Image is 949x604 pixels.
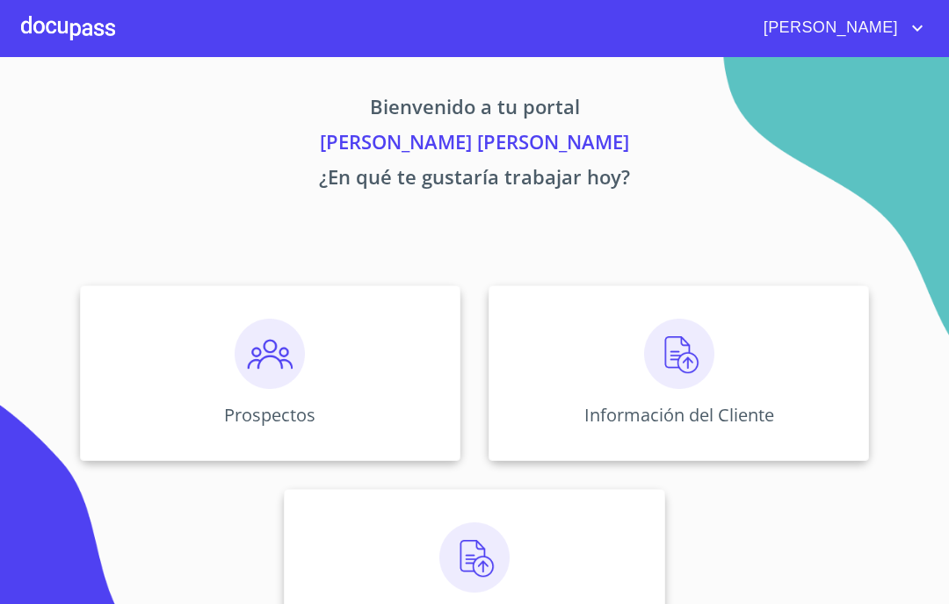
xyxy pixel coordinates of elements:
[235,319,305,389] img: prospectos.png
[21,162,928,198] p: ¿En qué te gustaría trabajar hoy?
[584,403,774,427] p: Información del Cliente
[439,522,510,593] img: carga.png
[750,14,907,42] span: [PERSON_NAME]
[750,14,928,42] button: account of current user
[644,319,714,389] img: carga.png
[21,127,928,162] p: [PERSON_NAME] [PERSON_NAME]
[224,403,315,427] p: Prospectos
[21,92,928,127] p: Bienvenido a tu portal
